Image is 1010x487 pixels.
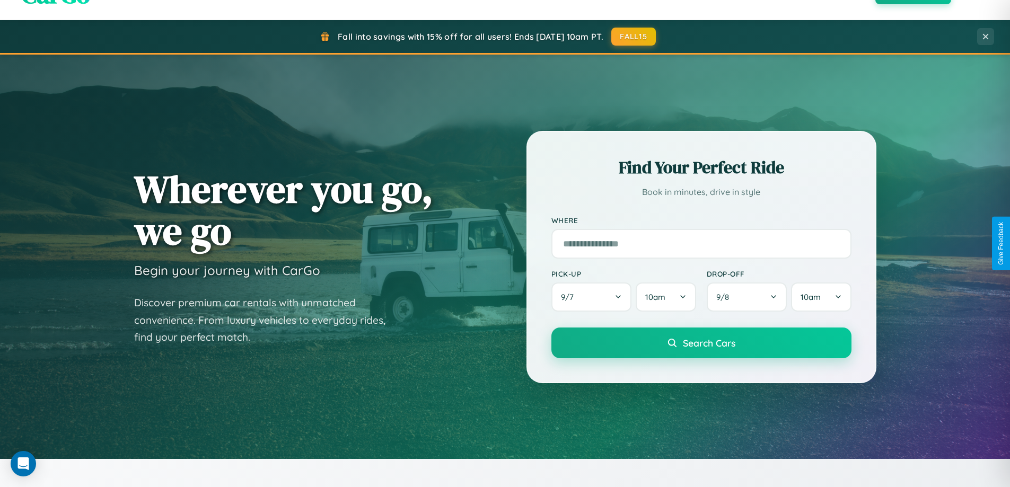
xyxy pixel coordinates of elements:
button: Search Cars [551,327,851,358]
div: Give Feedback [997,222,1005,265]
h3: Begin your journey with CarGo [134,262,320,278]
span: 9 / 8 [716,292,734,302]
button: 9/8 [707,282,787,312]
label: Where [551,216,851,225]
label: Pick-up [551,269,696,278]
h1: Wherever you go, we go [134,168,433,252]
span: 10am [645,292,665,302]
span: 9 / 7 [561,292,579,302]
span: Search Cars [683,337,735,349]
button: 10am [636,282,696,312]
p: Book in minutes, drive in style [551,184,851,200]
button: FALL15 [611,28,656,46]
button: 10am [791,282,851,312]
h2: Find Your Perfect Ride [551,156,851,179]
div: Open Intercom Messenger [11,451,36,476]
label: Drop-off [707,269,851,278]
span: 10am [801,292,821,302]
button: 9/7 [551,282,632,312]
p: Discover premium car rentals with unmatched convenience. From luxury vehicles to everyday rides, ... [134,294,399,346]
span: Fall into savings with 15% off for all users! Ends [DATE] 10am PT. [338,31,603,42]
